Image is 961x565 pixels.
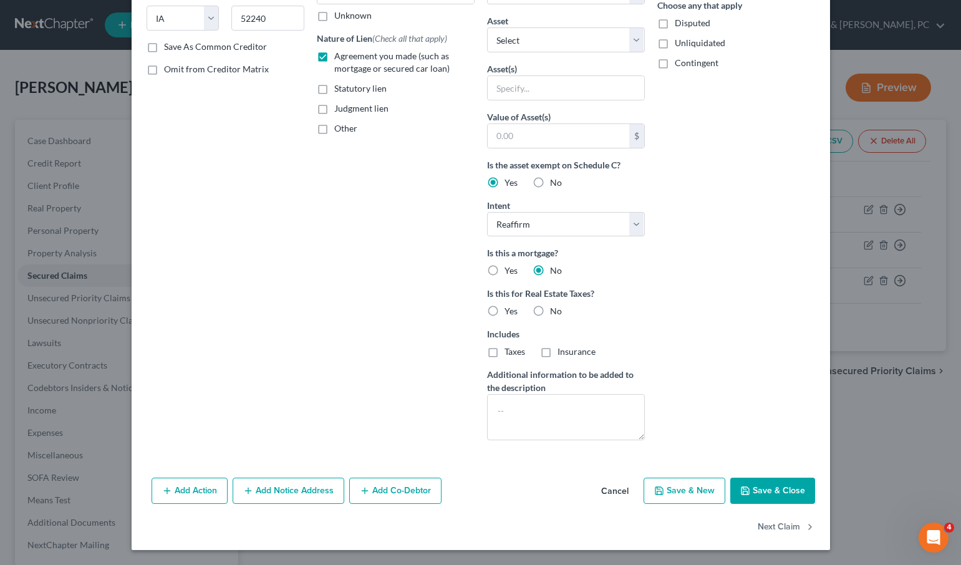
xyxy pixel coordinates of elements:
[164,41,267,53] label: Save As Common Creditor
[919,523,949,553] iframe: Intercom live chat
[550,265,562,276] span: No
[730,478,815,504] button: Save & Close
[487,62,517,75] label: Asset(s)
[487,110,551,123] label: Value of Asset(s)
[675,37,725,48] span: Unliquidated
[334,51,450,74] span: Agreement you made (such as mortgage or secured car loan)
[487,368,645,394] label: Additional information to be added to the description
[349,478,442,504] button: Add Co-Debtor
[505,306,518,316] span: Yes
[758,514,815,540] button: Next Claim
[317,32,447,45] label: Nature of Lien
[488,124,629,148] input: 0.00
[487,158,645,171] label: Is the asset exempt on Schedule C?
[487,327,645,340] label: Includes
[233,478,344,504] button: Add Notice Address
[487,287,645,300] label: Is this for Real Estate Taxes?
[644,478,725,504] button: Save & New
[334,123,357,133] span: Other
[487,199,510,212] label: Intent
[505,177,518,188] span: Yes
[372,33,447,44] span: (Check all that apply)
[944,523,954,533] span: 4
[231,6,304,31] input: Enter zip...
[629,124,644,148] div: $
[152,478,228,504] button: Add Action
[487,246,645,259] label: Is this a mortgage?
[675,17,710,28] span: Disputed
[558,346,596,357] span: Insurance
[334,83,387,94] span: Statutory lien
[505,265,518,276] span: Yes
[334,9,372,22] label: Unknown
[334,103,389,113] span: Judgment lien
[505,346,525,357] span: Taxes
[550,306,562,316] span: No
[550,177,562,188] span: No
[591,479,639,504] button: Cancel
[488,76,644,100] input: Specify...
[164,64,269,74] span: Omit from Creditor Matrix
[487,16,508,26] span: Asset
[675,57,718,68] span: Contingent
